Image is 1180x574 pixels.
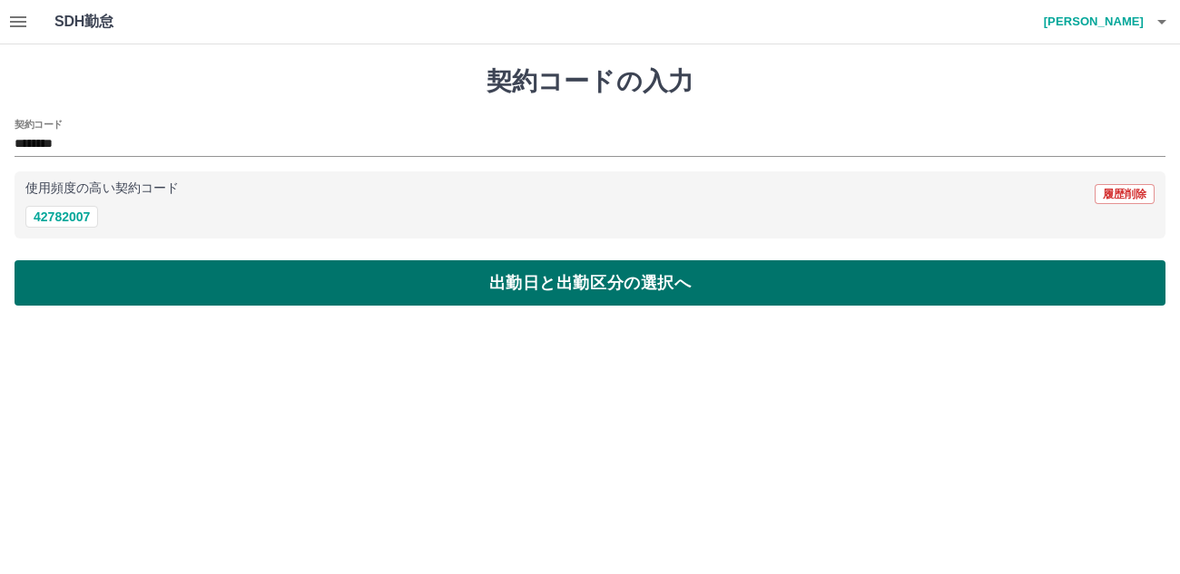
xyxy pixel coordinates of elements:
button: 出勤日と出勤区分の選択へ [15,260,1165,306]
p: 使用頻度の高い契約コード [25,182,179,195]
button: 42782007 [25,206,98,228]
button: 履歴削除 [1095,184,1155,204]
h2: 契約コード [15,117,63,131]
h1: 契約コードの入力 [15,66,1165,97]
